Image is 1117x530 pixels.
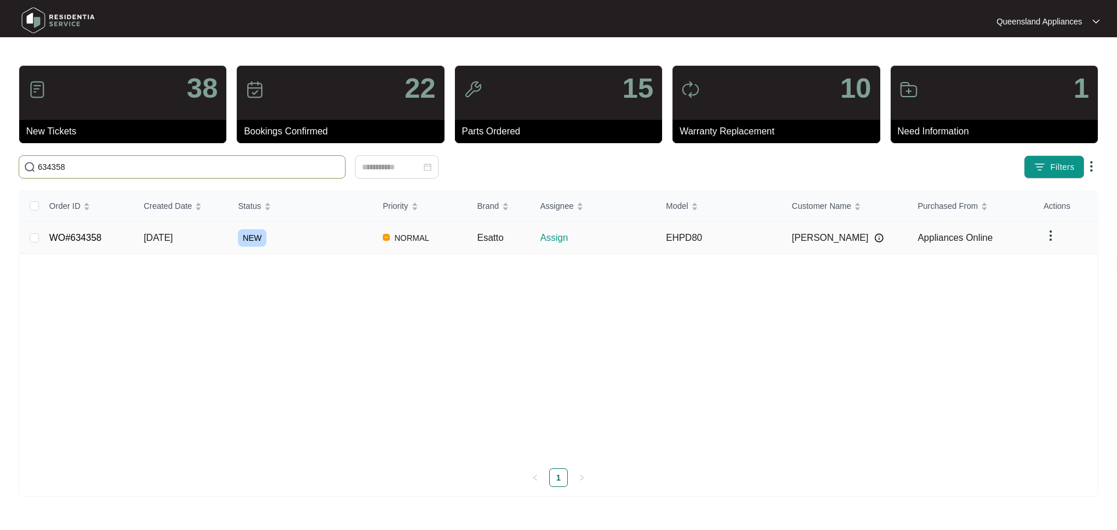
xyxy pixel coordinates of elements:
[477,200,499,212] span: Brand
[246,80,264,99] img: icon
[144,200,192,212] span: Created Date
[874,233,884,243] img: Info icon
[373,191,468,222] th: Priority
[1034,161,1045,173] img: filter icon
[572,468,591,487] button: right
[404,74,435,102] p: 22
[49,233,102,243] a: WO#634358
[899,80,918,99] img: icon
[532,474,539,481] span: left
[917,233,993,243] span: Appliances Online
[526,468,545,487] li: Previous Page
[40,191,134,222] th: Order ID
[17,3,99,38] img: residentia service logo
[1034,191,1097,222] th: Actions
[187,74,218,102] p: 38
[908,191,1034,222] th: Purchased From
[49,200,81,212] span: Order ID
[238,229,266,247] span: NEW
[24,161,35,173] img: search-icon
[622,74,653,102] p: 15
[477,233,503,243] span: Esatto
[26,125,226,138] p: New Tickets
[540,200,574,212] span: Assignee
[1050,161,1075,173] span: Filters
[462,125,662,138] p: Parts Ordered
[134,191,229,222] th: Created Date
[390,231,434,245] span: NORMAL
[792,200,851,212] span: Customer Name
[898,125,1098,138] p: Need Information
[1093,19,1100,24] img: dropdown arrow
[1073,74,1089,102] p: 1
[38,161,340,173] input: Search by Order Id, Assignee Name, Customer Name, Brand and Model
[1084,159,1098,173] img: dropdown arrow
[681,80,700,99] img: icon
[549,468,568,487] li: 1
[229,191,373,222] th: Status
[464,80,482,99] img: icon
[997,16,1082,27] p: Queensland Appliances
[550,469,567,486] a: 1
[792,231,869,245] span: [PERSON_NAME]
[383,234,390,241] img: Vercel Logo
[28,80,47,99] img: icon
[468,191,531,222] th: Brand
[578,474,585,481] span: right
[238,200,261,212] span: Status
[657,222,782,254] td: EHPD80
[782,191,908,222] th: Customer Name
[1024,155,1084,179] button: filter iconFilters
[383,200,408,212] span: Priority
[244,125,444,138] p: Bookings Confirmed
[144,233,173,243] span: [DATE]
[917,200,977,212] span: Purchased From
[666,200,688,212] span: Model
[1044,229,1058,243] img: dropdown arrow
[680,125,880,138] p: Warranty Replacement
[526,468,545,487] button: left
[840,74,871,102] p: 10
[540,231,656,245] p: Assign
[572,468,591,487] li: Next Page
[657,191,782,222] th: Model
[531,191,656,222] th: Assignee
